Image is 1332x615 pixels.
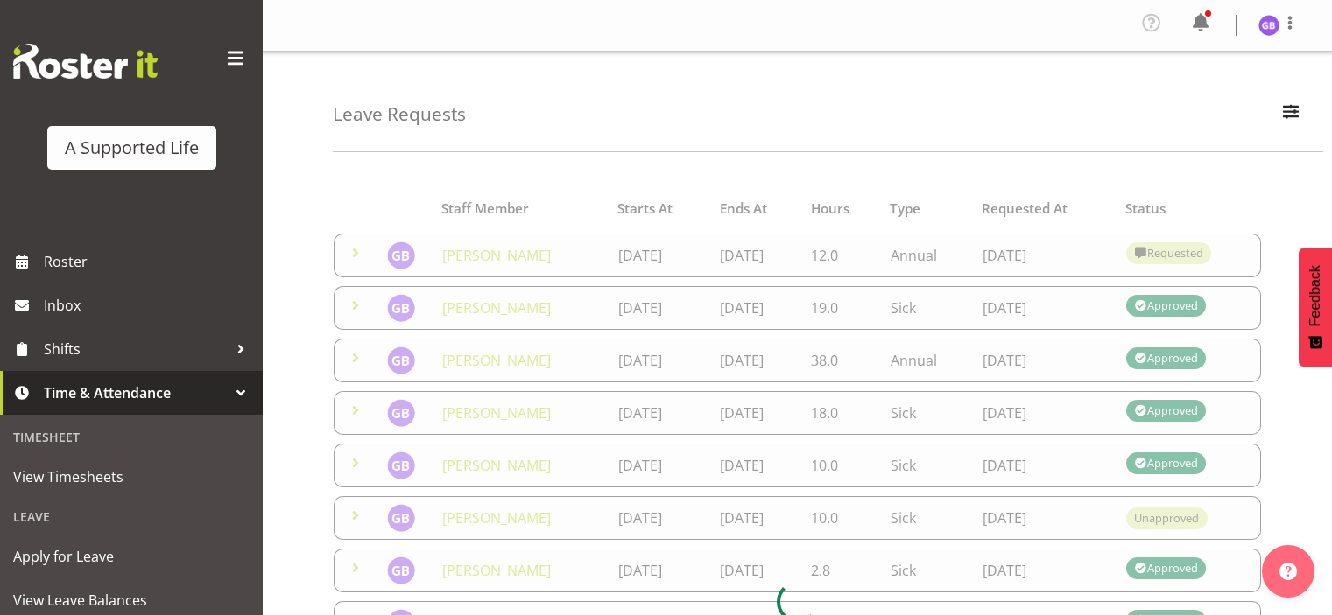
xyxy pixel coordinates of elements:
[13,464,250,490] span: View Timesheets
[44,380,228,406] span: Time & Attendance
[44,248,254,275] span: Roster
[65,135,199,161] div: A Supported Life
[1272,95,1309,134] button: Filter Employees
[4,499,258,535] div: Leave
[13,44,158,79] img: Rosterit website logo
[1299,248,1332,367] button: Feedback - Show survey
[4,455,258,499] a: View Timesheets
[44,292,254,318] span: Inbox
[1279,563,1297,580] img: help-xxl-2.png
[4,419,258,455] div: Timesheet
[13,543,250,570] span: Apply for Leave
[4,535,258,578] a: Apply for Leave
[1307,265,1323,326] span: Feedback
[1258,15,1279,36] img: gerda-baard5817.jpg
[13,587,250,613] span: View Leave Balances
[333,104,466,124] h4: Leave Requests
[44,336,228,362] span: Shifts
